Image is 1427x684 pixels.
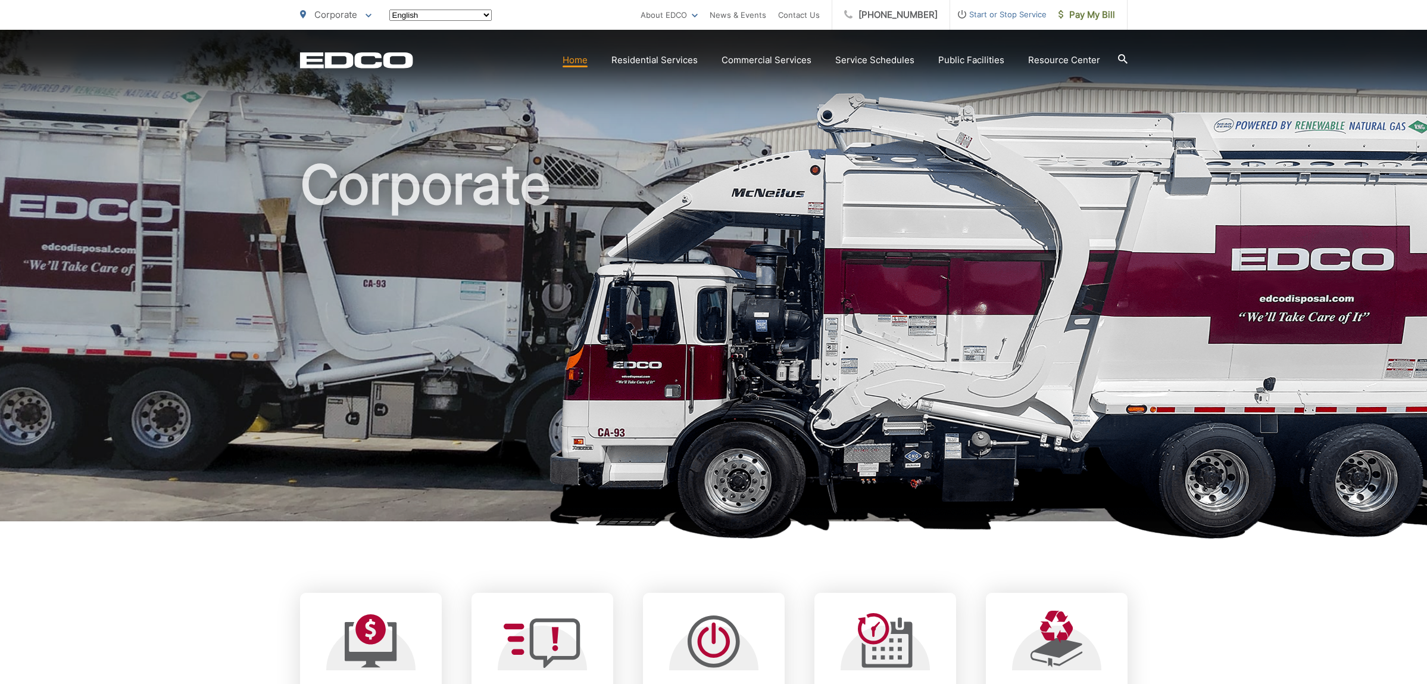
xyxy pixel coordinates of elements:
[1028,53,1100,67] a: Resource Center
[835,53,914,67] a: Service Schedules
[722,53,811,67] a: Commercial Services
[1058,8,1115,22] span: Pay My Bill
[563,53,588,67] a: Home
[778,8,820,22] a: Contact Us
[300,52,413,69] a: EDCD logo. Return to the homepage.
[314,9,357,20] span: Corporate
[389,10,492,21] select: Select a language
[641,8,698,22] a: About EDCO
[300,155,1128,532] h1: Corporate
[938,53,1004,67] a: Public Facilities
[611,53,698,67] a: Residential Services
[710,8,766,22] a: News & Events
